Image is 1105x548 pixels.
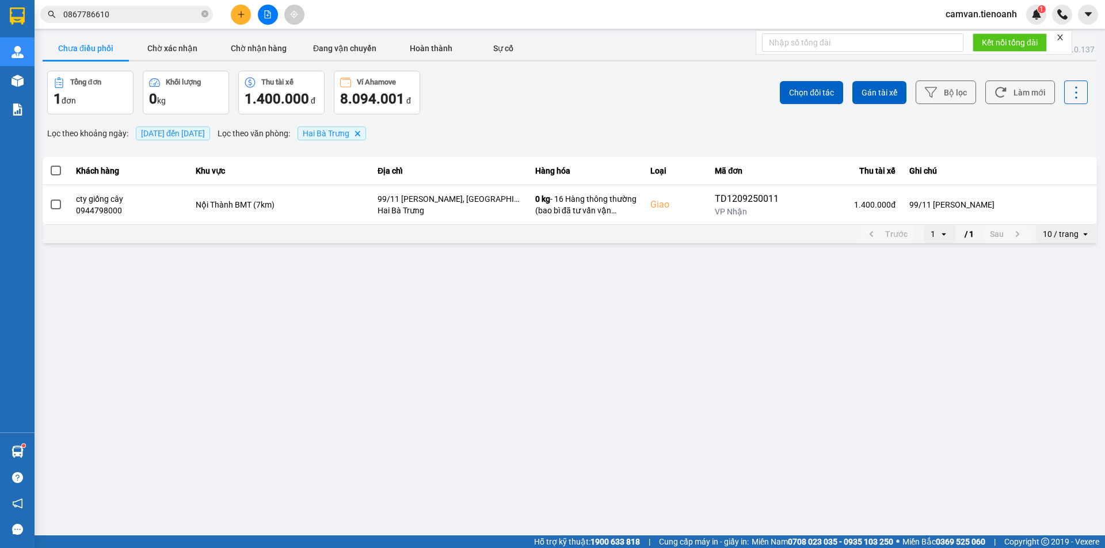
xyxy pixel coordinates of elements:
button: file-add [258,5,278,25]
span: 1 [54,91,62,107]
button: Ví Ahamove8.094.001 đ [334,71,420,114]
button: Sự cố [474,37,532,60]
span: Lọc theo khoảng ngày : [47,127,128,140]
div: kg [149,90,223,108]
button: Đang vận chuyển [302,37,388,60]
strong: 0369 525 060 [936,537,985,546]
div: đ [245,90,318,108]
span: caret-down [1083,9,1093,20]
svg: Delete [354,130,361,137]
span: copyright [1041,538,1049,546]
button: next page. current page 1 / 1 [983,225,1031,243]
input: Selected 10 / trang. [1080,228,1081,240]
svg: open [1081,229,1090,239]
div: đ [340,90,414,108]
button: Chưa điều phối [43,37,129,60]
span: Hai Bà Trưng [303,129,349,138]
span: file-add [264,10,272,18]
div: Ví Ahamove [357,78,396,86]
span: 8.094.001 [340,91,405,107]
span: 0 kg [535,194,550,204]
span: 13/09/2025 đến 13/09/2025 [141,129,205,138]
th: Hàng hóa [528,157,643,185]
span: Lọc theo văn phòng : [218,127,290,140]
div: Hai Bà Trưng [378,205,521,216]
div: Thu tài xế [801,164,896,178]
svg: open [939,229,948,239]
div: 0944798000 [76,205,182,216]
span: 1 [1039,5,1043,13]
button: Bộ lọc [916,81,976,104]
div: 1.400.000 đ [801,199,896,210]
img: solution-icon [12,104,24,116]
img: logo-vxr [10,7,25,25]
div: Khối lượng [166,78,201,86]
span: | [994,535,996,548]
div: cty giống cây [76,193,182,205]
div: Tổng đơn [70,78,101,86]
span: aim [290,10,298,18]
button: Khối lượng0kg [143,71,229,114]
button: Kết nối tổng đài [973,33,1047,52]
sup: 1 [22,444,25,447]
span: | [649,535,650,548]
span: / 1 [965,227,974,241]
span: close-circle [201,9,208,20]
span: Miền Nam [752,535,893,548]
div: 99/11 [PERSON_NAME] [909,199,1090,210]
button: Chờ nhận hàng [215,37,302,60]
span: [DATE] đến [DATE] [136,127,210,140]
button: Thu tài xế1.400.000 đ [238,71,325,114]
span: question-circle [12,472,23,483]
img: warehouse-icon [12,75,24,87]
th: Địa chỉ [371,157,528,185]
button: Gán tài xế [852,81,906,104]
span: Hỗ trợ kỹ thuật: [534,535,640,548]
span: Hai Bà Trưng , close by backspace [298,127,366,140]
th: Loại [643,157,708,185]
strong: 0708 023 035 - 0935 103 250 [788,537,893,546]
button: Tổng đơn1đơn [47,71,134,114]
input: Nhập số tổng đài [762,33,963,52]
span: camvan.tienoanh [936,7,1026,21]
div: TD1209250011 [715,192,787,206]
div: 10 / trang [1043,228,1079,240]
th: Khách hàng [69,157,189,185]
th: Ghi chú [902,157,1097,185]
div: 1 [931,228,935,240]
th: Khu vực [189,157,371,185]
span: plus [237,10,245,18]
input: Tìm tên, số ĐT hoặc mã đơn [63,8,199,21]
button: previous page. current page 1 / 1 [858,225,915,243]
img: icon-new-feature [1031,9,1042,20]
button: caret-down [1078,5,1098,25]
span: 1.400.000 [245,91,309,107]
span: message [12,524,23,535]
div: VP Nhận [715,206,787,217]
span: Gán tài xế [862,87,897,98]
div: Thu tài xế [261,78,294,86]
span: notification [12,498,23,509]
div: đơn [54,90,127,108]
span: close [1056,33,1064,41]
span: Miền Bắc [902,535,985,548]
img: phone-icon [1057,9,1068,20]
span: search [48,10,56,18]
div: Giao [650,198,701,212]
button: plus [231,5,251,25]
th: Mã đơn [708,157,794,185]
span: Kết nối tổng đài [982,36,1038,49]
img: warehouse-icon [12,46,24,58]
span: Cung cấp máy in - giấy in: [659,535,749,548]
span: close-circle [201,10,208,17]
button: Chọn đối tác [780,81,843,104]
button: Hoàn thành [388,37,474,60]
div: 99/11 [PERSON_NAME], [GEOGRAPHIC_DATA], [GEOGRAPHIC_DATA], [GEOGRAPHIC_DATA] [378,193,521,205]
span: 0 [149,91,157,107]
button: Làm mới [985,81,1055,104]
img: warehouse-icon [12,446,24,458]
span: ⚪️ [896,539,900,544]
div: - 16 Hàng thông thường (bao bì đã tư vấn vận chuyển ) [535,193,637,216]
div: Nội Thành BMT (7km) [196,199,364,210]
strong: 1900 633 818 [590,537,640,546]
